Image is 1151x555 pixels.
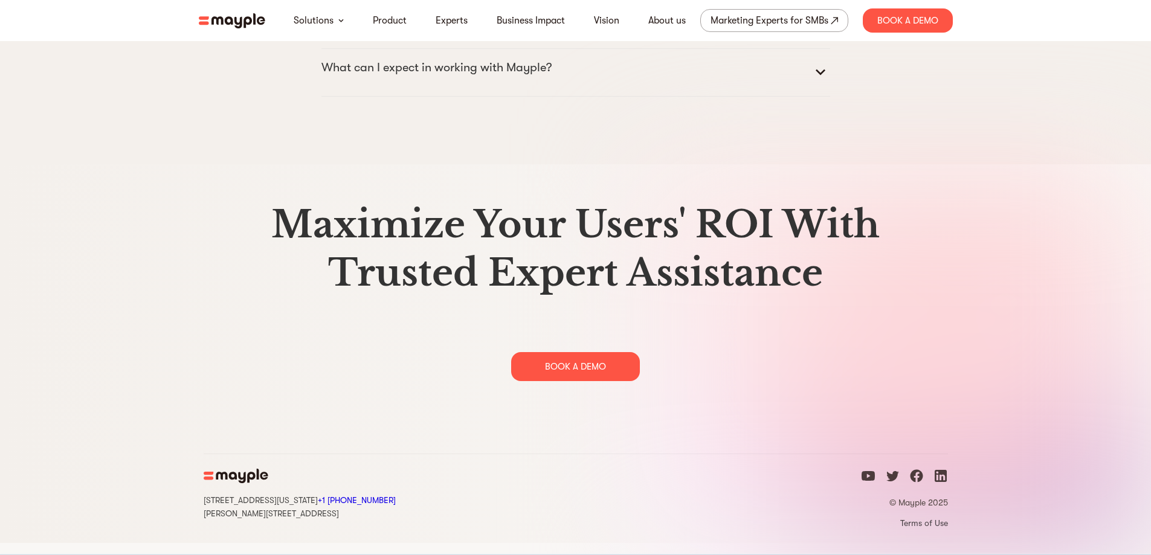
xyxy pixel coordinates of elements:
[321,58,830,87] summary: What can I expect in working with Mayple?
[338,19,344,22] img: arrow-down
[199,13,265,28] img: mayple-logo
[861,518,948,528] a: Terms of Use
[497,13,565,28] a: Business Impact
[511,352,640,381] div: BOOK A DEMO
[711,12,828,29] div: Marketing Experts for SMBs
[1091,497,1151,555] iframe: Chat Widget
[204,493,396,519] div: [STREET_ADDRESS][US_STATE] [PERSON_NAME][STREET_ADDRESS]
[373,13,407,28] a: Product
[933,469,948,487] a: linkedin icon
[637,164,1151,543] img: gradient
[863,8,953,33] div: Book A Demo
[861,497,948,508] p: © Mayple 2025
[436,13,468,28] a: Experts
[294,13,334,28] a: Solutions
[594,13,619,28] a: Vision
[861,469,875,487] a: youtube icon
[204,201,948,297] h2: Maximize Your Users' ROI With Trusted Expert Assistance
[700,9,848,32] a: Marketing Experts for SMBs
[204,469,268,483] img: mayple-logo
[909,469,924,487] a: facebook icon
[648,13,686,28] a: About us
[318,495,396,505] a: Call Mayple
[321,58,552,77] p: What can I expect in working with Mayple?
[885,469,900,487] a: twitter icon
